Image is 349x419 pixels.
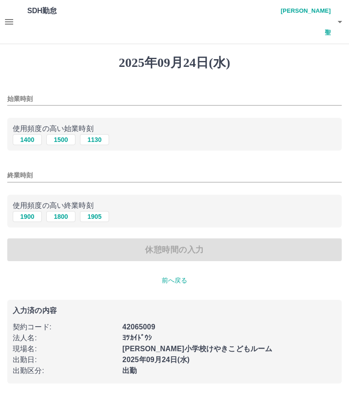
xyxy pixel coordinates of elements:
p: 前へ戻る [7,276,342,285]
button: 1130 [80,134,109,145]
b: 42065009 [122,323,155,331]
h1: 2025年09月24日(水) [7,55,342,71]
b: [PERSON_NAME]小学校けやきこどもルーム [122,345,272,353]
button: 1400 [13,134,42,145]
button: 1900 [13,211,42,222]
button: 1905 [80,211,109,222]
b: 出勤 [122,367,137,374]
p: 法人名 : [13,333,117,343]
p: 出勤日 : [13,354,117,365]
p: 契約コード : [13,322,117,333]
b: 2025年09月24日(水) [122,356,189,363]
p: 出勤区分 : [13,365,117,376]
button: 1800 [46,211,75,222]
p: 使用頻度の高い始業時刻 [13,123,336,134]
b: ﾖﾂｶｲﾄﾞｳｼ [122,334,152,342]
p: 現場名 : [13,343,117,354]
p: 入力済の内容 [13,307,336,314]
button: 1500 [46,134,75,145]
p: 使用頻度の高い終業時刻 [13,200,336,211]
